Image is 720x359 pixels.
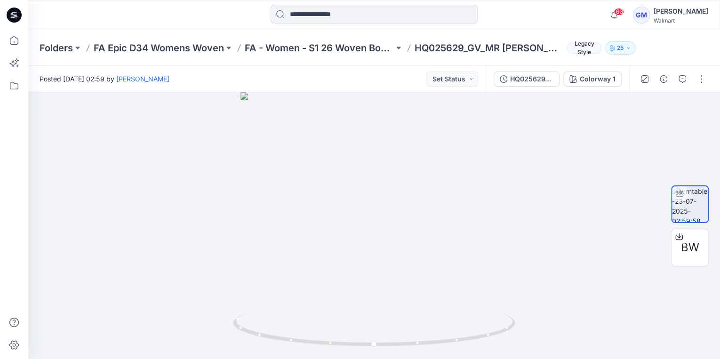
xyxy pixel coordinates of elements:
[656,72,671,87] button: Details
[415,41,564,55] p: HQ025629_GV_MR [PERSON_NAME] LEG RELEASE HEM [PERSON_NAME]
[563,72,622,87] button: Colorway 1
[494,72,560,87] button: HQ025629_GV_MR [PERSON_NAME] LEG RELEASE HEM [PERSON_NAME]
[605,41,635,55] button: 25
[116,75,169,83] a: [PERSON_NAME]
[40,74,169,84] span: Posted [DATE] 02:59 by
[614,8,624,16] span: 63
[567,42,601,54] span: Legacy Style
[617,43,624,53] p: 25
[245,41,394,55] a: FA - Women - S1 26 Woven Board
[40,41,73,55] a: Folders
[94,41,224,55] a: FA Epic D34 Womens Woven
[563,41,601,55] button: Legacy Style
[633,7,650,24] div: GM
[654,17,708,24] div: Walmart
[510,74,553,84] div: HQ025629_GV_MR [PERSON_NAME] LEG RELEASE HEM [PERSON_NAME]
[672,186,708,222] img: turntable-23-07-2025-02:59:58
[580,74,616,84] div: Colorway 1
[654,6,708,17] div: [PERSON_NAME]
[681,239,699,256] span: BW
